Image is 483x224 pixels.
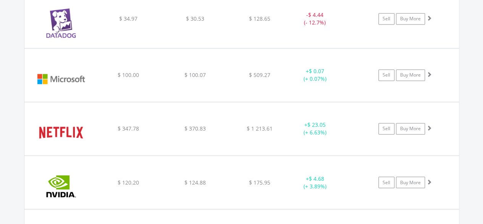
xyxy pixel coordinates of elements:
[307,121,326,128] span: $ 23.05
[396,13,425,25] a: Buy More
[396,177,425,188] a: Buy More
[117,125,139,132] span: $ 347.78
[378,13,394,25] a: Sell
[184,71,206,78] span: $ 100.07
[378,177,394,188] a: Sell
[378,123,394,134] a: Sell
[309,67,324,75] span: $ 0.07
[396,69,425,81] a: Buy More
[286,175,344,190] div: + (+ 3.89%)
[28,58,94,100] img: EQU.US.MSFT.png
[286,121,344,136] div: + (+ 6.63%)
[28,112,94,153] img: EQU.US.NFLX.png
[249,15,270,22] span: $ 128.65
[309,175,324,182] span: $ 4.68
[286,11,344,26] div: - (- 12.7%)
[186,15,204,22] span: $ 30.53
[184,178,206,186] span: $ 124.88
[249,178,270,186] span: $ 175.95
[184,125,206,132] span: $ 370.83
[117,71,139,78] span: $ 100.00
[28,165,94,207] img: EQU.US.NVDA.png
[396,123,425,134] a: Buy More
[286,67,344,83] div: + (+ 0.07%)
[247,125,273,132] span: $ 1 213.61
[119,15,137,22] span: $ 34.97
[308,11,323,18] span: $ 4.44
[249,71,270,78] span: $ 509.27
[378,69,394,81] a: Sell
[117,178,139,186] span: $ 120.20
